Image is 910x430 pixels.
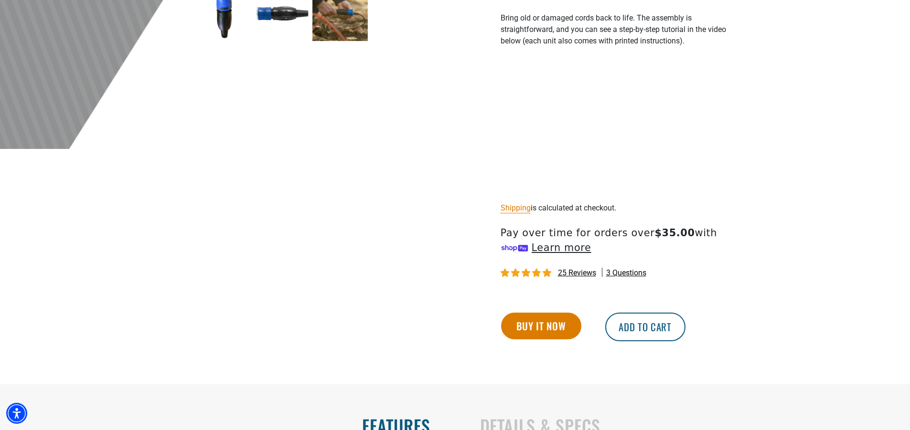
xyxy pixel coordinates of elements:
span: 4.84 stars [501,269,553,278]
div: is calculated at checkout. [501,201,735,214]
span: 25 reviews [558,268,596,277]
span: 3 questions [606,268,646,278]
div: Accessibility Menu [6,403,27,424]
a: Shipping [501,203,531,212]
iframe: Bad Ass DIY Locking Cord - Instructions [501,66,735,198]
button: Buy it now [501,313,581,339]
button: Add to cart [605,313,685,341]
